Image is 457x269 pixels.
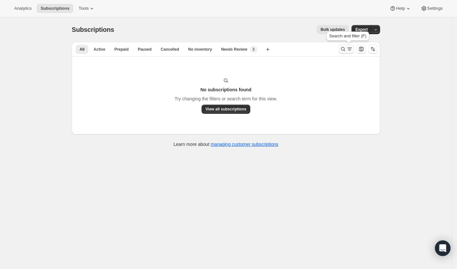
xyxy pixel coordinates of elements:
[14,6,31,11] span: Analytics
[79,6,89,11] span: Tools
[253,47,255,52] span: 3
[339,45,354,54] button: Search and filter results
[321,27,345,32] span: Bulk updates
[368,45,377,54] button: Sort the results
[72,26,114,33] span: Subscriptions
[386,4,415,13] button: Help
[41,6,69,11] span: Subscriptions
[417,4,447,13] button: Settings
[355,27,368,32] span: Export
[10,4,35,13] button: Analytics
[114,47,129,52] span: Prepaid
[138,47,152,52] span: Paused
[175,96,277,102] p: Try changing the filters or search term for this view.
[80,47,84,52] span: All
[211,142,278,147] a: managing customer subscriptions
[93,47,105,52] span: Active
[435,240,451,256] div: Open Intercom Messenger
[200,86,251,93] h3: No subscriptions found
[205,107,246,112] span: View all subscriptions
[161,47,179,52] span: Cancelled
[263,45,273,54] button: Create new view
[174,141,278,147] p: Learn more about
[396,6,405,11] span: Help
[352,25,372,34] button: Export
[188,47,212,52] span: No inventory
[202,105,250,114] button: View all subscriptions
[75,4,99,13] button: Tools
[221,47,247,52] span: Needs Review
[317,25,349,34] button: Bulk updates
[37,4,73,13] button: Subscriptions
[427,6,443,11] span: Settings
[357,45,366,54] button: Customize table column order and visibility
